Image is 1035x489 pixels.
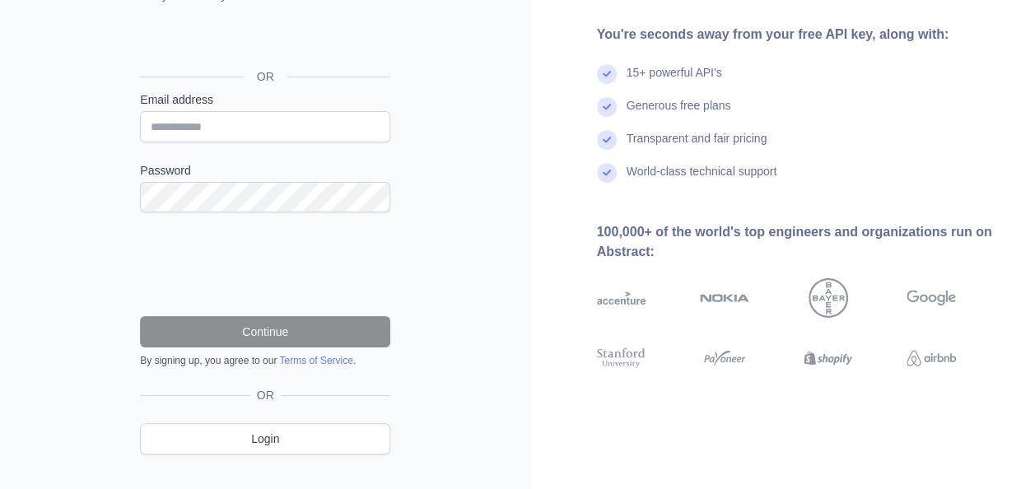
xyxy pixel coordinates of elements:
iframe: reCAPTCHA [140,232,390,296]
img: accenture [597,278,646,318]
a: Login [140,423,390,454]
label: Password [140,162,390,179]
div: World-class technical support [627,163,777,196]
div: By signing up, you agree to our . [140,354,390,367]
span: OR [250,387,281,403]
img: check mark [597,163,617,183]
img: bayer [809,278,848,318]
img: stanford university [597,346,646,370]
span: OR [244,68,287,85]
div: 100,000+ of the world's top engineers and organizations run on Abstract: [597,222,1009,262]
img: nokia [700,278,749,318]
img: airbnb [907,346,956,370]
img: check mark [597,130,617,150]
button: Continue [140,316,390,347]
img: check mark [597,64,617,84]
iframe: Sign in with Google Button [132,21,395,58]
div: Generous free plans [627,97,731,130]
img: google [907,278,956,318]
div: Transparent and fair pricing [627,130,767,163]
label: Email address [140,91,390,108]
img: shopify [804,346,853,370]
div: 15+ powerful API's [627,64,722,97]
div: You're seconds away from your free API key, along with: [597,25,1009,44]
img: payoneer [700,346,749,370]
img: check mark [597,97,617,117]
a: Terms of Service [279,355,352,366]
